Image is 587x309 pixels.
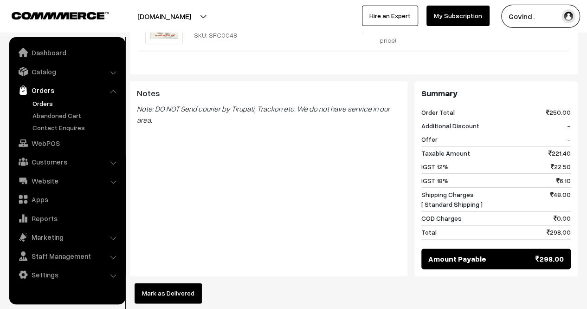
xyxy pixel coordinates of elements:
[428,253,486,264] span: Amount Payable
[567,121,571,131] span: -
[12,248,122,264] a: Staff Management
[30,123,122,132] a: Contact Enquires
[421,88,571,99] h3: Summary
[12,63,122,80] a: Catalog
[421,176,449,185] span: IGST 18%
[12,266,122,283] a: Settings
[105,5,224,28] button: [DOMAIN_NAME]
[12,229,122,245] a: Marketing
[426,6,490,26] a: My Subscription
[30,111,122,120] a: Abandoned Cart
[546,107,571,117] span: 250.00
[12,44,122,61] a: Dashboard
[421,107,455,117] span: Order Total
[12,210,122,227] a: Reports
[421,162,449,171] span: IGST 12%
[12,172,122,189] a: Website
[554,213,571,223] span: 0.00
[30,99,122,108] a: Orders
[194,30,280,40] div: SKU: SFC0048
[421,148,470,158] span: Taxable Amount
[567,134,571,144] span: -
[362,7,414,44] span: HSN: 3304 Tax: 18% (Tax is included in price)
[12,9,93,20] a: COMMMERCE
[12,135,122,151] a: WebPOS
[12,82,122,99] a: Orders
[137,103,400,125] blockquote: Note: DO NOT Send courier by Tirupati, Trackon etc. We do not have service in our area.
[362,6,418,26] a: Hire an Expert
[421,227,437,237] span: Total
[550,190,571,209] span: 48.00
[551,162,571,171] span: 22.50
[501,5,580,28] button: Govind .
[12,191,122,208] a: Apps
[137,88,400,99] h3: Notes
[547,227,571,237] span: 298.00
[548,148,571,158] span: 221.40
[12,12,109,19] img: COMMMERCE
[421,121,479,131] span: Additional Discount
[561,9,575,23] img: user
[421,190,483,209] span: Shipping Charges [ Standard Shipping ]
[535,253,564,264] span: 298.00
[556,176,571,185] span: 6.10
[135,283,202,303] button: Mark as Delivered
[12,153,122,170] a: Customers
[421,134,438,144] span: Offer
[421,213,462,223] span: COD Charges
